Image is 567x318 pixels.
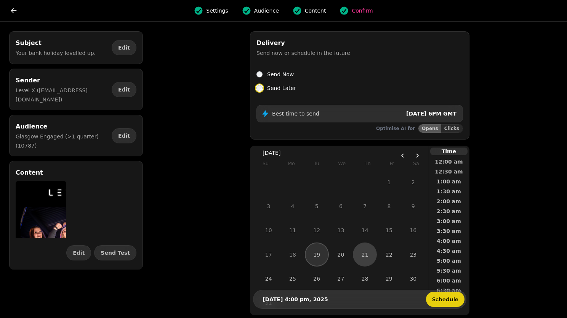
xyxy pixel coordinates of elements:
h2: Audience [16,121,109,132]
button: Saturday, August 23rd, 2025 [401,243,425,267]
button: 5:30 am [429,266,469,276]
h2: Content [16,167,43,178]
p: Send now or schedule in the future [256,48,350,58]
span: Edit [73,250,85,255]
button: 5:00 am [429,256,469,266]
h2: Subject [16,38,96,48]
p: Optimise AI for [376,125,415,132]
button: 2:30 am [429,206,469,216]
button: 12:30 am [429,167,469,177]
button: 4:00 am [429,236,469,246]
th: Saturday [413,157,419,170]
button: Monday, August 11th, 2025 [280,218,304,243]
button: 12:00 am [429,157,469,167]
button: Today, Tuesday, August 19th, 2025 [306,243,328,266]
th: Wednesday [338,157,346,170]
button: Thursday, August 28th, 2025 [353,267,377,291]
span: [DATE] [263,149,280,157]
button: Go to the Next Month [411,149,424,162]
button: Friday, August 15th, 2025 [377,218,401,243]
button: Thursday, August 14th, 2025 [353,218,377,243]
button: Tuesday, August 26th, 2025 [305,267,329,291]
button: 6:30 am [429,286,469,296]
span: 12:00 am [435,159,463,164]
span: Confirm [352,7,373,14]
span: 1:00 am [435,179,463,184]
button: Tuesday, August 12th, 2025 [305,218,329,243]
span: Schedule [432,297,458,302]
table: August 2025 [256,157,425,315]
button: Thursday, August 21st, 2025, selected [353,243,377,267]
span: 4:00 am [435,238,463,244]
span: 3:30 am [435,228,463,234]
span: 3:00 am [435,218,463,224]
button: 1:30 am [429,186,469,196]
button: Thursday, August 7th, 2025 [353,194,377,218]
button: 3:30 am [429,226,469,236]
th: Tuesday [314,157,319,170]
p: Your bank holiday levelled up. [16,48,96,58]
button: Monday, August 25th, 2025 [280,267,304,291]
label: Send Now [267,70,294,79]
span: [DATE] 6PM GMT [406,111,456,117]
span: 6:30 am [435,288,463,293]
span: Send Test [101,250,130,255]
button: Friday, August 8th, 2025 [377,194,401,218]
span: 5:30 am [435,268,463,273]
span: 1:30 am [435,189,463,194]
p: Level X ([EMAIL_ADDRESS][DOMAIN_NAME]) [16,86,109,104]
button: Wednesday, August 20th, 2025 [329,243,353,267]
button: Wednesday, August 13th, 2025 [329,218,353,243]
button: Saturday, August 2nd, 2025 [401,170,425,194]
button: Friday, August 29th, 2025 [377,267,401,291]
button: Monday, August 4th, 2025 [280,194,304,218]
span: Clicks [444,126,459,131]
button: Sunday, August 24th, 2025 [256,267,280,291]
button: Saturday, August 9th, 2025 [401,194,425,218]
button: Sunday, August 10th, 2025 [256,218,280,243]
span: 6:00 am [435,278,463,283]
span: 2:30 am [435,209,463,214]
button: 3:00 am [429,216,469,226]
button: Schedule [426,292,464,307]
th: Sunday [263,157,269,170]
button: Monday, August 18th, 2025 [280,243,304,267]
button: Friday, August 1st, 2025 [377,170,401,194]
button: go back [6,3,21,18]
button: 1:00 am [429,177,469,186]
button: Saturday, August 16th, 2025 [401,218,425,243]
h2: Delivery [256,38,350,48]
button: Sunday, August 3rd, 2025 [256,194,280,218]
th: Friday [389,157,394,170]
button: Wednesday, August 6th, 2025 [329,194,353,218]
button: Tuesday, August 5th, 2025 [305,194,329,218]
p: Glasgow Engaged (>1 quarter) (10787) [16,132,109,150]
h2: Sender [16,75,109,86]
button: Edit [112,40,136,55]
span: Content [305,7,326,14]
th: Thursday [365,157,371,170]
button: Opens [418,124,441,133]
button: Edit [66,245,91,260]
button: Go to the Previous Month [396,149,409,162]
button: 2:00 am [429,196,469,206]
button: Edit [112,128,136,143]
button: Edit [112,82,136,97]
th: Monday [288,157,295,170]
span: 2:00 am [435,199,463,204]
label: Send Later [267,84,296,93]
span: Settings [206,7,228,14]
span: Edit [118,87,130,92]
p: Best time to send [272,110,319,117]
button: Saturday, August 30th, 2025 [401,267,425,291]
button: Friday, August 22nd, 2025 [377,243,401,267]
span: 5:00 am [435,258,463,263]
span: 4:30 am [435,248,463,254]
span: Edit [118,133,130,138]
button: Wednesday, August 27th, 2025 [329,267,353,291]
span: Edit [118,45,130,50]
p: [DATE] 4:00 pm, 2025 [263,296,328,303]
button: 6:00 am [429,276,469,286]
button: Send Test [94,245,136,260]
span: Audience [254,7,279,14]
